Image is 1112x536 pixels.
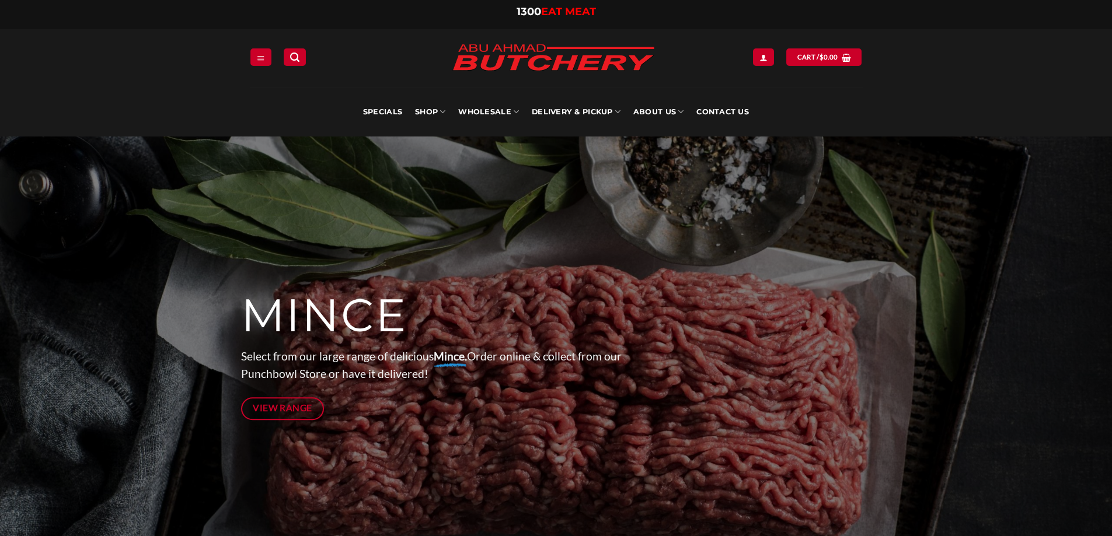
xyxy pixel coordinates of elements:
img: Abu Ahmad Butchery [442,36,664,80]
a: SHOP [415,87,445,136]
span: Cart / [797,52,838,62]
strong: Mince. [434,349,467,363]
span: EAT MEAT [541,5,596,18]
a: Menu [250,48,271,65]
a: Login [753,48,774,65]
a: Wholesale [458,87,519,136]
a: About Us [633,87,684,136]
a: View cart [786,48,862,65]
a: 1300EAT MEAT [517,5,596,18]
a: View Range [241,397,325,420]
a: Delivery & Pickup [532,87,621,136]
span: 1300 [517,5,541,18]
a: Specials [363,87,402,136]
a: Contact Us [696,87,749,136]
span: $ [820,52,824,62]
bdi: 0.00 [820,53,838,61]
a: Search [284,48,306,65]
span: View Range [253,401,312,415]
span: MINCE [241,288,407,344]
span: Select from our large range of delicious Order online & collect from our Punchbowl Store or have ... [241,349,622,381]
